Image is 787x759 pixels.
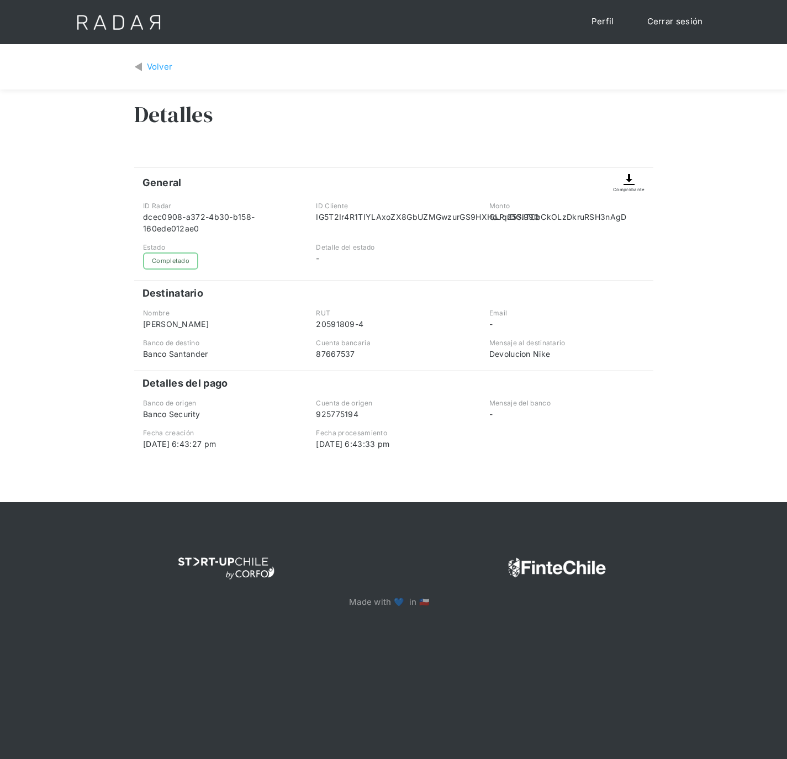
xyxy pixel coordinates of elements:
[316,338,471,348] div: Cuenta bancaria
[143,201,298,211] div: ID Radar
[489,201,644,211] div: Monto
[489,211,644,223] div: CLP 255.990
[143,243,298,252] div: Estado
[143,398,298,408] div: Banco de origen
[143,252,198,270] div: Completado
[316,243,471,252] div: Detalle del estado
[636,11,714,33] a: Cerrar sesión
[489,318,644,330] div: -
[143,438,298,450] div: [DATE] 6:43:27 pm
[143,211,298,234] div: dcec0908-a372-4b30-b158-160ede012ae0
[142,176,182,189] h4: General
[622,173,636,186] img: Descargar comprobante
[142,287,204,300] h4: Destinatario
[147,61,173,73] div: Volver
[349,596,438,609] p: Made with 💙 in 🇨🇱
[134,61,173,73] a: Volver
[316,252,471,264] div: -
[489,308,644,318] div: Email
[143,318,298,330] div: [PERSON_NAME]
[143,338,298,348] div: Banco de destino
[489,338,644,348] div: Mensaje al destinatario
[316,348,471,360] div: 87667537
[489,398,644,408] div: Mensaje del banco
[316,318,471,330] div: 20591809-4
[316,438,471,450] div: [DATE] 6:43:33 pm
[143,308,298,318] div: Nombre
[580,11,625,33] a: Perfil
[134,101,213,128] h3: Detalles
[316,308,471,318] div: RUT
[489,408,644,420] div: -
[143,348,298,360] div: Banco Santander
[613,186,645,193] div: Comprobante
[316,408,471,420] div: 925775194
[489,348,644,360] div: Devolucion Nike
[143,408,298,420] div: Banco Security
[316,398,471,408] div: Cuenta de origen
[142,377,228,390] h4: Detalles del pago
[316,428,471,438] div: Fecha procesamiento
[316,211,471,223] div: IG5T2Ir4R1TIYLAxoZX8GbUZMGwzurGS9HXHoJqrDGliTCbCkOLzDkruRSH3nAgD
[316,201,471,211] div: ID Cliente
[143,428,298,438] div: Fecha creación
